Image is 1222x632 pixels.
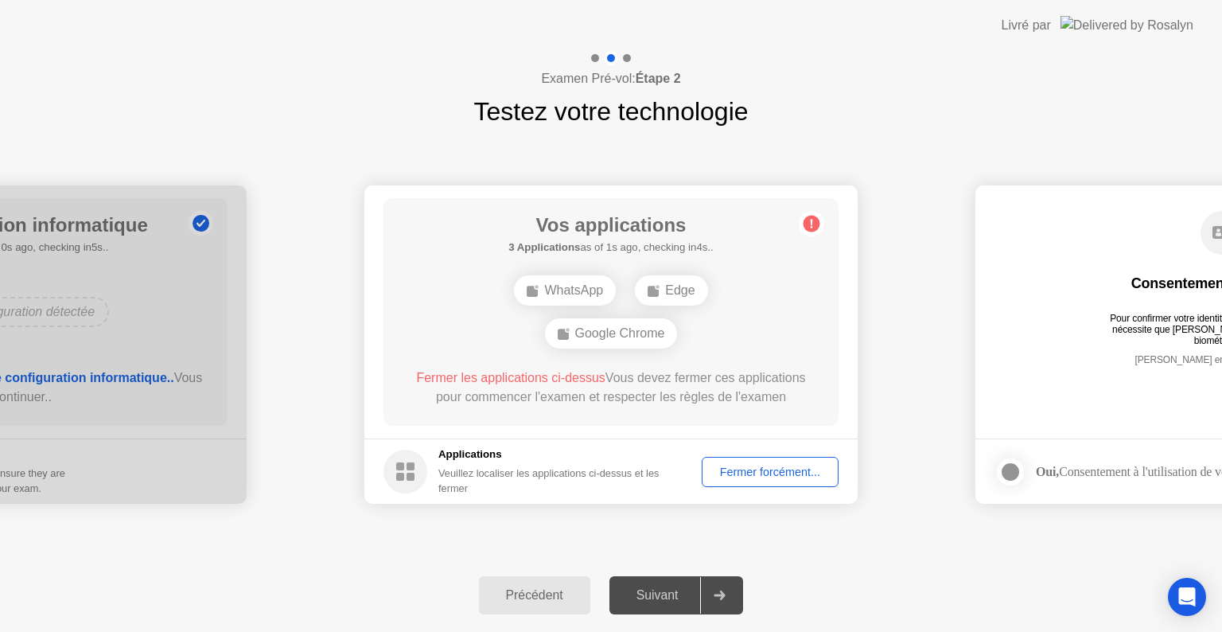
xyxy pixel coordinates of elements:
[407,369,816,407] div: Vous devez fermer ces applications pour commencer l'examen et respecter les règles de l'examen
[541,69,680,88] h4: Examen Pré-vol:
[484,588,586,603] div: Précédent
[636,72,681,85] b: Étape 2
[508,240,714,256] h5: as of 1s ago, checking in4s..
[707,466,833,478] div: Fermer forcément...
[508,241,580,253] b: 3 Applications
[1060,16,1193,34] img: Delivered by Rosalyn
[438,447,679,462] h5: Applications
[416,371,605,384] span: Fermer les applications ci-dessus
[438,466,679,496] div: Veuillez localiser les applications ci-dessus et les fermer
[479,576,590,614] button: Précédent
[545,318,678,349] div: Google Chrome
[473,92,748,131] h1: Testez votre technologie
[635,275,707,306] div: Edge
[1036,465,1059,478] strong: Oui,
[702,457,839,487] button: Fermer forcément...
[1168,578,1206,616] div: Open Intercom Messenger
[614,588,701,603] div: Suivant
[609,576,744,614] button: Suivant
[514,275,616,306] div: WhatsApp
[508,211,714,240] h1: Vos applications
[1002,16,1051,35] div: Livré par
